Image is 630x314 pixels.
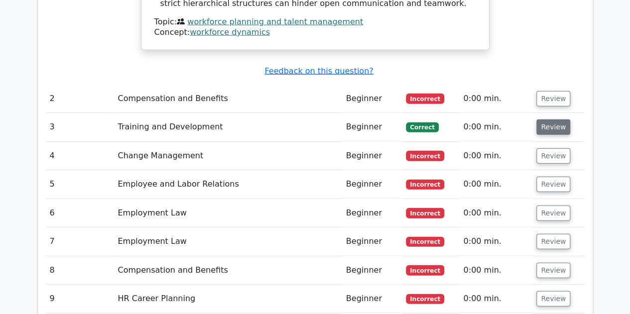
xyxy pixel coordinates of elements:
[114,85,342,113] td: Compensation and Benefits
[46,170,114,199] td: 5
[114,199,342,227] td: Employment Law
[342,256,402,285] td: Beginner
[46,256,114,285] td: 8
[342,227,402,256] td: Beginner
[406,94,444,104] span: Incorrect
[342,170,402,199] td: Beginner
[459,170,532,199] td: 0:00 min.
[342,199,402,227] td: Beginner
[154,17,476,27] div: Topic:
[459,256,532,285] td: 0:00 min.
[406,294,444,304] span: Incorrect
[46,142,114,170] td: 4
[342,113,402,141] td: Beginner
[114,285,342,313] td: HR Career Planning
[406,265,444,275] span: Incorrect
[459,142,532,170] td: 0:00 min.
[46,113,114,141] td: 3
[406,151,444,161] span: Incorrect
[459,199,532,227] td: 0:00 min.
[264,66,373,76] a: Feedback on this question?
[114,227,342,256] td: Employment Law
[406,208,444,218] span: Incorrect
[342,142,402,170] td: Beginner
[114,170,342,199] td: Employee and Labor Relations
[46,199,114,227] td: 6
[46,227,114,256] td: 7
[154,27,476,38] div: Concept:
[46,85,114,113] td: 2
[536,177,570,192] button: Review
[46,285,114,313] td: 9
[406,237,444,247] span: Incorrect
[459,285,532,313] td: 0:00 min.
[114,256,342,285] td: Compensation and Benefits
[342,85,402,113] td: Beginner
[190,27,270,37] a: workforce dynamics
[459,113,532,141] td: 0:00 min.
[536,119,570,135] button: Review
[459,85,532,113] td: 0:00 min.
[342,285,402,313] td: Beginner
[114,142,342,170] td: Change Management
[187,17,363,26] a: workforce planning and talent management
[536,148,570,164] button: Review
[459,227,532,256] td: 0:00 min.
[536,291,570,307] button: Review
[536,91,570,106] button: Review
[536,206,570,221] button: Review
[406,180,444,190] span: Incorrect
[536,263,570,278] button: Review
[406,122,438,132] span: Correct
[114,113,342,141] td: Training and Development
[536,234,570,249] button: Review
